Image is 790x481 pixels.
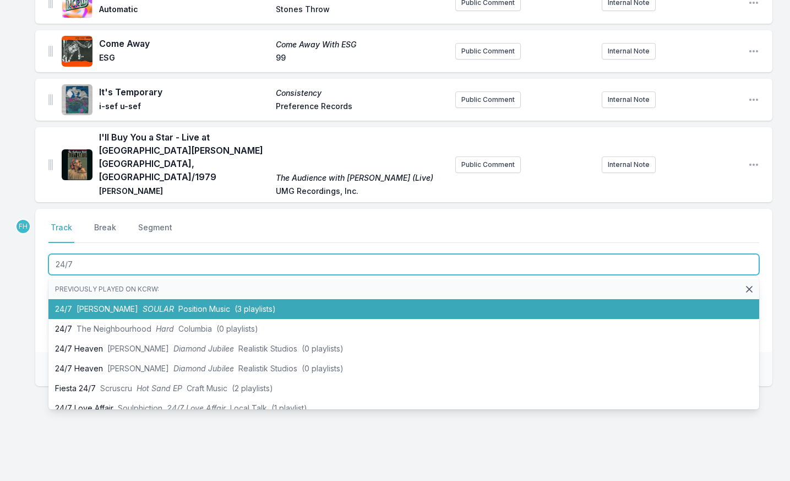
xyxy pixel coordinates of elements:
[99,52,269,66] span: ESG
[302,344,344,353] span: (0 playlists)
[748,46,759,57] button: Open playlist item options
[48,222,74,243] button: Track
[48,94,53,105] img: Drag Handle
[48,159,53,170] img: Drag Handle
[238,344,297,353] span: Realistik Studios
[455,91,521,108] button: Public Comment
[455,43,521,60] button: Public Comment
[276,186,446,199] span: UMG Recordings, Inc.
[276,88,446,99] span: Consistency
[602,156,656,173] button: Internal Note
[99,85,269,99] span: It's Temporary
[235,304,276,314] span: (3 playlists)
[15,219,31,234] p: Francesca Harding
[276,101,446,114] span: Preference Records
[99,101,269,114] span: i-sef u-sef
[48,398,759,418] li: 24/7 Love Affair
[48,46,53,57] img: Drag Handle
[137,383,182,393] span: Hot Sand EP
[276,39,446,50] span: Come Away With ESG
[62,149,92,180] img: The Audience with Betty Carter (Live)
[276,52,446,66] span: 99
[100,383,132,393] span: Scruscru
[232,383,273,393] span: (2 playlists)
[178,324,212,333] span: Columbia
[99,186,269,199] span: [PERSON_NAME]
[48,379,759,398] li: Fiesta 24/7
[271,403,307,413] span: (1 playlist)
[238,364,297,373] span: Realistik Studios
[62,84,92,115] img: Consistency
[48,359,759,379] li: 24/7 Heaven
[602,43,656,60] button: Internal Note
[230,403,267,413] span: Local Talk
[143,304,174,314] span: SOULAR
[136,222,175,243] button: Segment
[99,4,269,17] span: Automatic
[178,304,230,314] span: Position Music
[48,254,759,275] input: Track Title
[48,299,759,319] li: 24/7
[77,324,151,333] span: The Neighbourhood
[602,91,656,108] button: Internal Note
[48,339,759,359] li: 24/7 Heaven
[99,37,269,50] span: Come Away
[187,383,227,393] span: Craft Music
[276,172,446,183] span: The Audience with [PERSON_NAME] (Live)
[276,4,446,17] span: Stones Throw
[48,279,759,299] li: Previously played on KCRW:
[216,324,258,333] span: (0 playlists)
[167,403,226,413] span: 24/7 Love Affair
[99,131,269,183] span: I'll Buy You a Star - Live at [GEOGRAPHIC_DATA][PERSON_NAME] [GEOGRAPHIC_DATA], [GEOGRAPHIC_DATA]...
[455,156,521,173] button: Public Comment
[107,364,169,373] span: [PERSON_NAME]
[118,403,162,413] span: Soulphiction
[62,36,92,67] img: Come Away With ESG
[92,222,118,243] button: Break
[173,344,234,353] span: Diamond Jubilee
[173,364,234,373] span: Diamond Jubilee
[48,319,759,339] li: 24/7
[748,94,759,105] button: Open playlist item options
[107,344,169,353] span: [PERSON_NAME]
[302,364,344,373] span: (0 playlists)
[77,304,138,314] span: [PERSON_NAME]
[748,159,759,170] button: Open playlist item options
[156,324,174,333] span: Hard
